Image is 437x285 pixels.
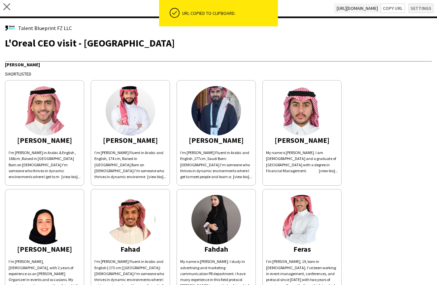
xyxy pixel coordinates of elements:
[5,61,432,68] div: [PERSON_NAME]
[266,137,338,143] div: [PERSON_NAME]
[94,246,166,252] div: Fahad
[9,246,81,252] div: [PERSON_NAME]
[106,86,155,136] img: thumb-68b98cfe6f5cc.jpeg
[20,195,69,244] img: thumb-6805a9d862082.jpeg
[94,137,166,143] div: [PERSON_NAME]
[180,150,252,180] div: I'm [PERSON_NAME] ‏Fluent in Arabic and English ,177cm ,Saudi ‏Born: [DEMOGRAPHIC_DATA] ‏I'm some...
[9,137,81,143] div: [PERSON_NAME]
[180,246,252,252] div: Fahdah
[9,150,81,180] div: I'm [PERSON_NAME] in Arabic & English , 168cm ,Raised in [GEOGRAPHIC_DATA] Born on [DEMOGRAPHIC_D...
[94,150,166,180] div: I’m [PERSON_NAME] Fluent in Arabic and English, 174 cm, Raised in [GEOGRAPHIC_DATA] Born on [DEMO...
[334,3,381,13] span: [URL][DOMAIN_NAME]
[5,23,15,33] img: thumb-0cb874c1-8047-4f93-812c-38c545f49387..jpg
[191,86,241,136] img: thumb-68b104eccc2f7.png
[5,38,432,48] div: L'Oreal CEO visit - [GEOGRAPHIC_DATA]
[266,246,338,252] div: Feras
[18,25,72,31] span: Talent Blueprint FZ LLC
[182,10,275,16] div: URL copied to clipboard.
[277,195,327,244] img: thumb-68add1df47344.jpg
[277,86,327,136] img: thumb-678fe63d4e90b.jpg
[5,71,432,77] div: Shortlisted
[180,137,252,143] div: [PERSON_NAME]
[20,86,69,136] img: thumb-67bdd8fec506f.jpeg
[408,3,434,13] button: Settings
[106,195,155,244] img: thumb-661d66a5f0845.jpeg
[381,3,405,13] button: Copy url
[191,195,241,244] img: thumb-6888dafec7d49.jpeg
[266,150,338,174] div: My name is [PERSON_NAME]. I am [DEMOGRAPHIC_DATA] and a graduate of [GEOGRAPHIC_DATA] with a degr...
